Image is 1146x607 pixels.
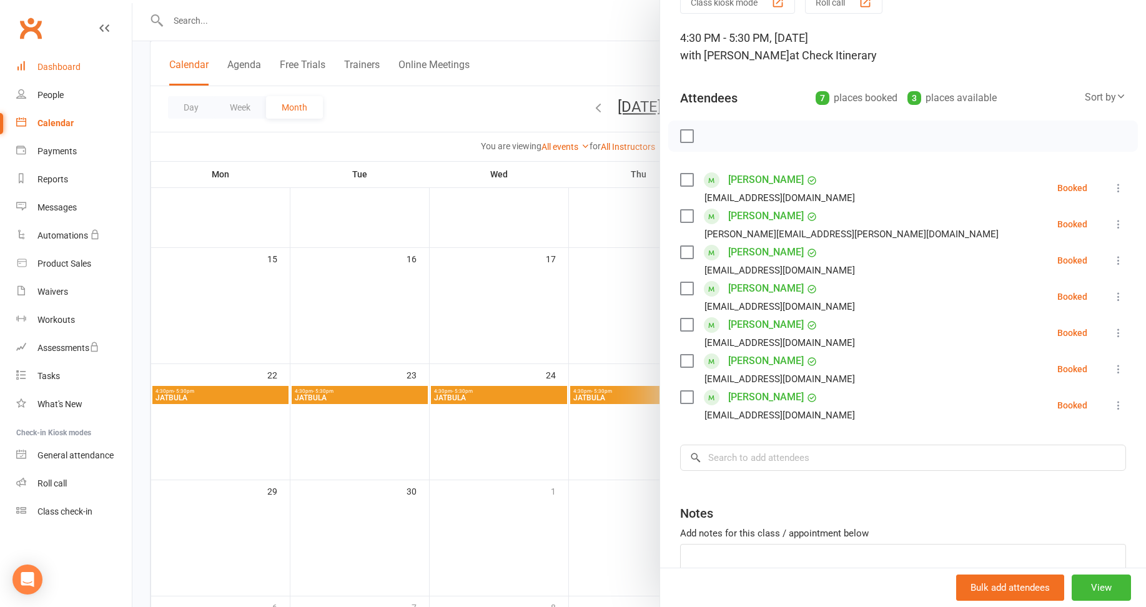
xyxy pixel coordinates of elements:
div: Booked [1057,401,1087,410]
div: Roll call [37,478,67,488]
div: Booked [1057,365,1087,373]
div: Booked [1057,220,1087,229]
div: Attendees [680,89,738,107]
a: [PERSON_NAME] [728,170,804,190]
div: 7 [816,91,829,105]
a: Roll call [16,470,132,498]
a: Class kiosk mode [16,498,132,526]
a: Messages [16,194,132,222]
div: [PERSON_NAME][EMAIL_ADDRESS][PERSON_NAME][DOMAIN_NAME] [704,226,999,242]
a: Clubworx [15,12,46,44]
div: [EMAIL_ADDRESS][DOMAIN_NAME] [704,407,855,423]
a: Workouts [16,306,132,334]
a: [PERSON_NAME] [728,315,804,335]
div: 3 [907,91,921,105]
div: 4:30 PM - 5:30 PM, [DATE] [680,29,1126,64]
a: [PERSON_NAME] [728,242,804,262]
div: Messages [37,202,77,212]
div: Dashboard [37,62,81,72]
a: [PERSON_NAME] [728,279,804,299]
a: Automations [16,222,132,250]
button: View [1072,575,1131,601]
a: Waivers [16,278,132,306]
div: Calendar [37,118,74,128]
div: [EMAIL_ADDRESS][DOMAIN_NAME] [704,299,855,315]
div: Booked [1057,292,1087,301]
a: Dashboard [16,53,132,81]
div: Open Intercom Messenger [12,565,42,595]
div: People [37,90,64,100]
a: General attendance kiosk mode [16,442,132,470]
div: Add notes for this class / appointment below [680,526,1126,541]
div: Waivers [37,287,68,297]
div: places available [907,89,997,107]
div: Automations [37,230,88,240]
div: Workouts [37,315,75,325]
span: with [PERSON_NAME] [680,49,789,62]
a: What's New [16,390,132,418]
div: [EMAIL_ADDRESS][DOMAIN_NAME] [704,190,855,206]
a: [PERSON_NAME] [728,206,804,226]
div: Tasks [37,371,60,381]
div: What's New [37,399,82,409]
div: [EMAIL_ADDRESS][DOMAIN_NAME] [704,262,855,279]
button: Bulk add attendees [956,575,1064,601]
a: Reports [16,165,132,194]
div: Assessments [37,343,99,353]
div: Payments [37,146,77,156]
a: [PERSON_NAME] [728,387,804,407]
a: Product Sales [16,250,132,278]
div: Product Sales [37,259,91,269]
div: places booked [816,89,897,107]
div: [EMAIL_ADDRESS][DOMAIN_NAME] [704,335,855,351]
div: Class check-in [37,506,92,516]
a: [PERSON_NAME] [728,351,804,371]
a: Payments [16,137,132,165]
a: Tasks [16,362,132,390]
div: Sort by [1085,89,1126,106]
a: Assessments [16,334,132,362]
div: Booked [1057,184,1087,192]
div: Booked [1057,328,1087,337]
input: Search to add attendees [680,445,1126,471]
a: Calendar [16,109,132,137]
div: Notes [680,505,713,522]
div: [EMAIL_ADDRESS][DOMAIN_NAME] [704,371,855,387]
span: at Check Itinerary [789,49,877,62]
a: People [16,81,132,109]
div: General attendance [37,450,114,460]
div: Reports [37,174,68,184]
div: Booked [1057,256,1087,265]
